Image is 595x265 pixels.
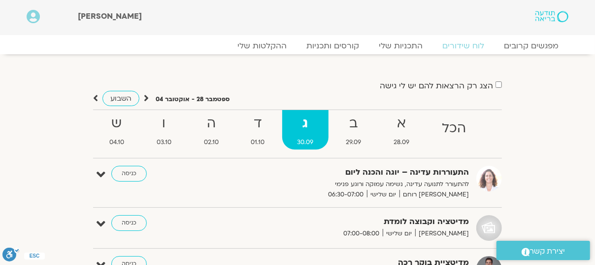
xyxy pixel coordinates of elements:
strong: ו [141,113,187,135]
nav: Menu [27,41,568,51]
a: ד01.10 [236,110,280,150]
a: ב29.09 [331,110,376,150]
strong: ב [331,113,376,135]
span: 07:00-08:00 [340,228,383,239]
label: הצג רק הרצאות להם יש לי גישה [380,81,493,90]
span: 28.09 [378,137,425,148]
strong: מדיטציה וקבוצה לומדת [228,215,469,228]
strong: ד [236,113,280,135]
a: התכניות שלי [369,41,432,51]
span: יום שלישי [367,189,399,200]
span: השבוע [110,94,132,103]
a: כניסה [111,215,147,231]
strong: ג [282,113,329,135]
a: קורסים ותכניות [297,41,369,51]
p: ספטמבר 28 - אוקטובר 04 [156,94,230,105]
span: יצירת קשר [530,245,565,258]
span: [PERSON_NAME] [415,228,469,239]
span: 30.09 [282,137,329,148]
p: להתעורר לתנועה עדינה, נשימה עמוקה ורוגע פנימי [228,179,469,189]
a: א28.09 [378,110,425,150]
a: ש04.10 [94,110,139,150]
a: הכל [427,110,481,150]
span: 03.10 [141,137,187,148]
span: 02.10 [189,137,234,148]
strong: ה [189,113,234,135]
span: [PERSON_NAME] [78,11,142,22]
span: 01.10 [236,137,280,148]
span: 04.10 [94,137,139,148]
strong: ש [94,113,139,135]
a: ה02.10 [189,110,234,150]
a: ג30.09 [282,110,329,150]
strong: א [378,113,425,135]
span: יום שלישי [383,228,415,239]
span: [PERSON_NAME] רוחם [399,189,469,200]
span: 06:30-07:00 [325,189,367,200]
a: יצירת קשר [496,241,590,260]
a: ההקלטות שלי [228,41,297,51]
a: מפגשים קרובים [494,41,568,51]
strong: התעוררות עדינה – יוגה והכנה ליום [228,166,469,179]
a: כניסה [111,166,147,182]
strong: הכל [427,117,481,140]
a: ו03.10 [141,110,187,150]
a: לוח שידורים [432,41,494,51]
a: השבוע [102,91,139,106]
span: 29.09 [331,137,376,148]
